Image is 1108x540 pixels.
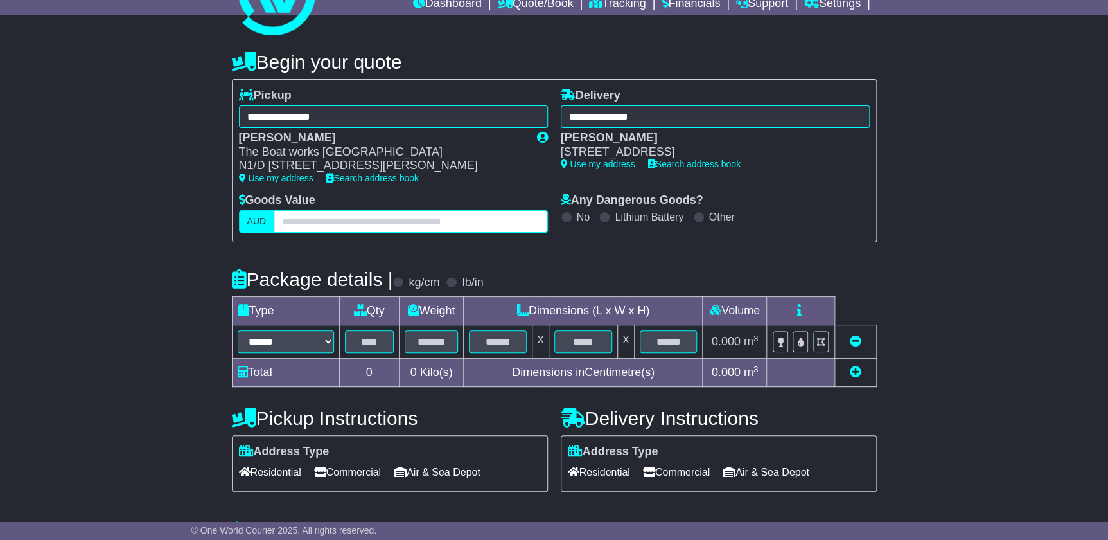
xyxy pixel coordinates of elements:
[239,210,275,233] label: AUD
[850,366,861,379] a: Add new item
[232,297,339,325] td: Type
[239,445,330,459] label: Address Type
[239,173,313,183] a: Use my address
[232,269,393,290] h4: Package details |
[568,462,630,482] span: Residential
[239,194,315,208] label: Goods Value
[712,366,741,379] span: 0.000
[561,408,877,429] h4: Delivery Instructions
[339,297,399,325] td: Qty
[239,462,301,482] span: Residential
[239,159,524,173] div: N1/D [STREET_ADDRESS][PERSON_NAME]
[703,297,767,325] td: Volume
[577,211,590,223] label: No
[561,194,703,208] label: Any Dangerous Goods?
[568,445,658,459] label: Address Type
[464,359,703,387] td: Dimensions in Centimetre(s)
[191,525,377,535] span: © One World Courier 2025. All rights reserved.
[239,131,524,145] div: [PERSON_NAME]
[561,145,857,159] div: [STREET_ADDRESS]
[615,211,683,223] label: Lithium Battery
[464,297,703,325] td: Dimensions (L x W x H)
[723,462,809,482] span: Air & Sea Depot
[314,462,381,482] span: Commercial
[239,89,292,103] label: Pickup
[326,173,419,183] a: Search address book
[561,89,620,103] label: Delivery
[561,159,635,169] a: Use my address
[850,335,861,348] a: Remove this item
[232,408,548,429] h4: Pickup Instructions
[232,359,339,387] td: Total
[753,334,759,343] sup: 3
[462,276,483,290] label: lb/in
[339,359,399,387] td: 0
[648,159,741,169] a: Search address book
[239,145,524,159] div: The Boat works [GEOGRAPHIC_DATA]
[532,325,549,359] td: x
[232,51,877,73] h4: Begin your quote
[399,359,464,387] td: Kilo(s)
[409,276,439,290] label: kg/cm
[753,364,759,374] sup: 3
[744,366,759,379] span: m
[617,325,634,359] td: x
[744,335,759,348] span: m
[394,462,480,482] span: Air & Sea Depot
[561,131,857,145] div: [PERSON_NAME]
[410,366,416,379] span: 0
[709,211,735,223] label: Other
[712,335,741,348] span: 0.000
[643,462,710,482] span: Commercial
[399,297,464,325] td: Weight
